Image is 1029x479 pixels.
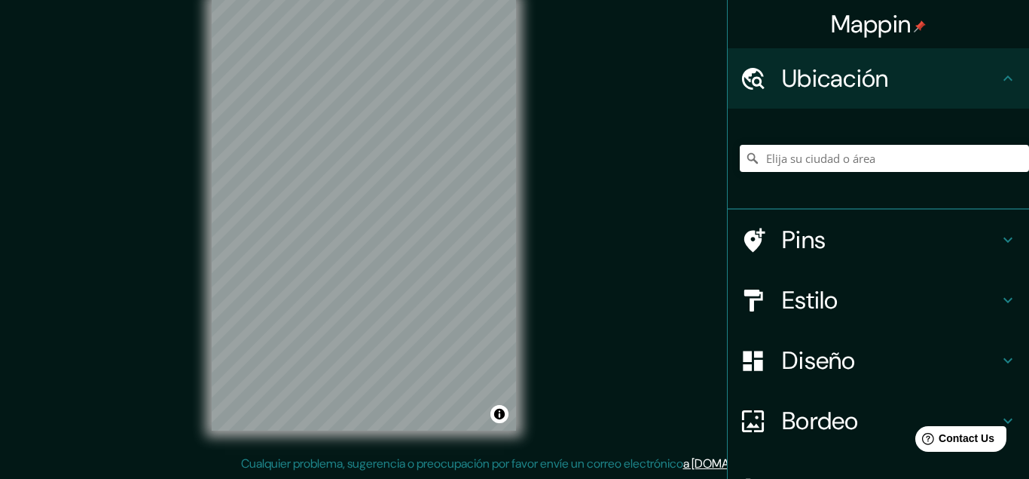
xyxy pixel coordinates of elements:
h4: Ubicación [782,63,999,94]
img: pin-icon.png [914,20,926,32]
div: Bordeo [728,391,1029,451]
button: Atribución de choques [490,405,508,423]
h4: Pins [782,225,999,255]
iframe: Help widget launcher [895,420,1012,462]
h4: Mappin [831,9,927,39]
h4: Bordeo [782,406,999,436]
div: Diseño [728,330,1029,391]
a: a [DOMAIN_NAME] [683,456,781,471]
div: Ubicación [728,48,1029,109]
input: Elija su ciudad o área [740,145,1029,172]
h4: Estilo [782,285,999,315]
div: Pins [728,210,1029,270]
p: Cualquier problema, sugerencia o preocupación por favor envíe un correo electrónico . [241,455,783,473]
h4: Diseño [782,345,999,376]
div: Estilo [728,270,1029,330]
